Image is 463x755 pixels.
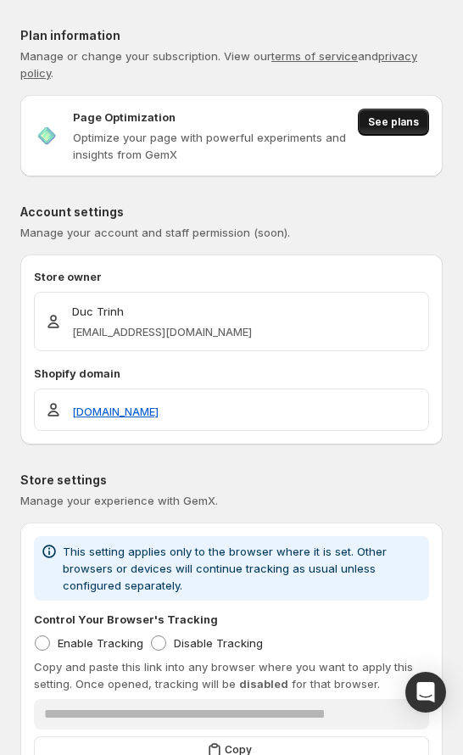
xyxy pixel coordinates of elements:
span: Manage or change your subscription. View our and . [20,49,417,80]
a: [DOMAIN_NAME] [72,403,159,420]
div: Open Intercom Messenger [405,672,446,713]
span: See plans [368,115,419,129]
p: Optimize your page with powerful experiments and insights from GemX [73,129,351,163]
button: See plans [358,109,429,136]
span: Manage your account and staff permission (soon). [20,226,290,239]
span: Manage your experience with GemX. [20,494,218,507]
p: Copy and paste this link into any browser where you want to apply this setting. Once opened, trac... [34,658,429,692]
p: Plan information [20,27,443,44]
p: [EMAIL_ADDRESS][DOMAIN_NAME] [72,323,252,340]
img: Page Optimization [34,123,59,148]
span: Disable Tracking [174,636,263,650]
span: Enable Tracking [58,636,143,650]
p: Page Optimization [73,109,176,126]
p: Control Your Browser's Tracking [34,611,218,628]
p: Duc Trinh [72,303,252,320]
p: Store settings [20,472,443,489]
p: Store owner [34,268,429,285]
span: This setting applies only to the browser where it is set. Other browsers or devices will continue... [63,545,387,592]
p: Shopify domain [34,365,429,382]
span: disabled [239,677,288,691]
p: Account settings [20,204,443,221]
a: terms of service [271,49,358,63]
